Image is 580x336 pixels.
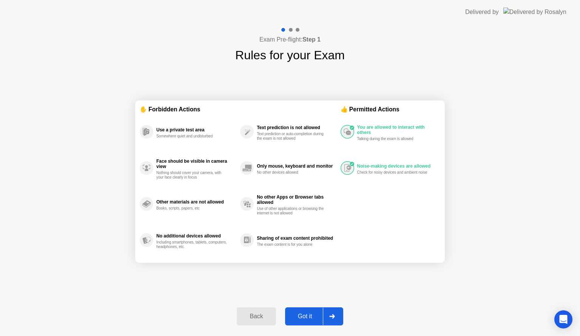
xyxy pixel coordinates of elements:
div: Delivered by [465,8,499,17]
div: Only mouse, keyboard and monitor [257,163,336,169]
div: You are allowed to interact with others [357,125,437,135]
div: No other Apps or Browser tabs allowed [257,194,336,205]
div: Text prediction is not allowed [257,125,336,130]
div: 👍 Permitted Actions [341,105,440,114]
div: Open Intercom Messenger [554,310,572,328]
div: Sharing of exam content prohibited [257,236,336,241]
div: Face should be visible in camera view [156,159,236,169]
h4: Exam Pre-flight: [259,35,321,44]
div: ✋ Forbidden Actions [140,105,341,114]
b: Step 1 [302,36,321,43]
div: Including smartphones, tablets, computers, headphones, etc. [156,240,228,249]
div: No other devices allowed [257,170,328,175]
img: Delivered by Rosalyn [503,8,566,16]
div: No additional devices allowed [156,233,236,239]
div: Noise-making devices are allowed [357,163,437,169]
div: Use a private test area [156,127,236,133]
div: Back [239,313,273,320]
div: Somewhere quiet and undisturbed [156,134,228,139]
div: The exam content is for you alone [257,242,328,247]
button: Back [237,307,276,325]
div: Got it [287,313,323,320]
div: Nothing should cover your camera, with your face clearly in focus [156,171,228,180]
div: Books, scripts, papers, etc [156,206,228,211]
div: Text prediction or auto-completion during the exam is not allowed [257,132,328,141]
div: Talking during the exam is allowed [357,137,429,141]
div: Check for noisy devices and ambient noise [357,170,429,175]
button: Got it [285,307,343,325]
div: Use of other applications or browsing the internet is not allowed [257,207,328,216]
h1: Rules for your Exam [235,46,345,64]
div: Other materials are not allowed [156,199,236,205]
